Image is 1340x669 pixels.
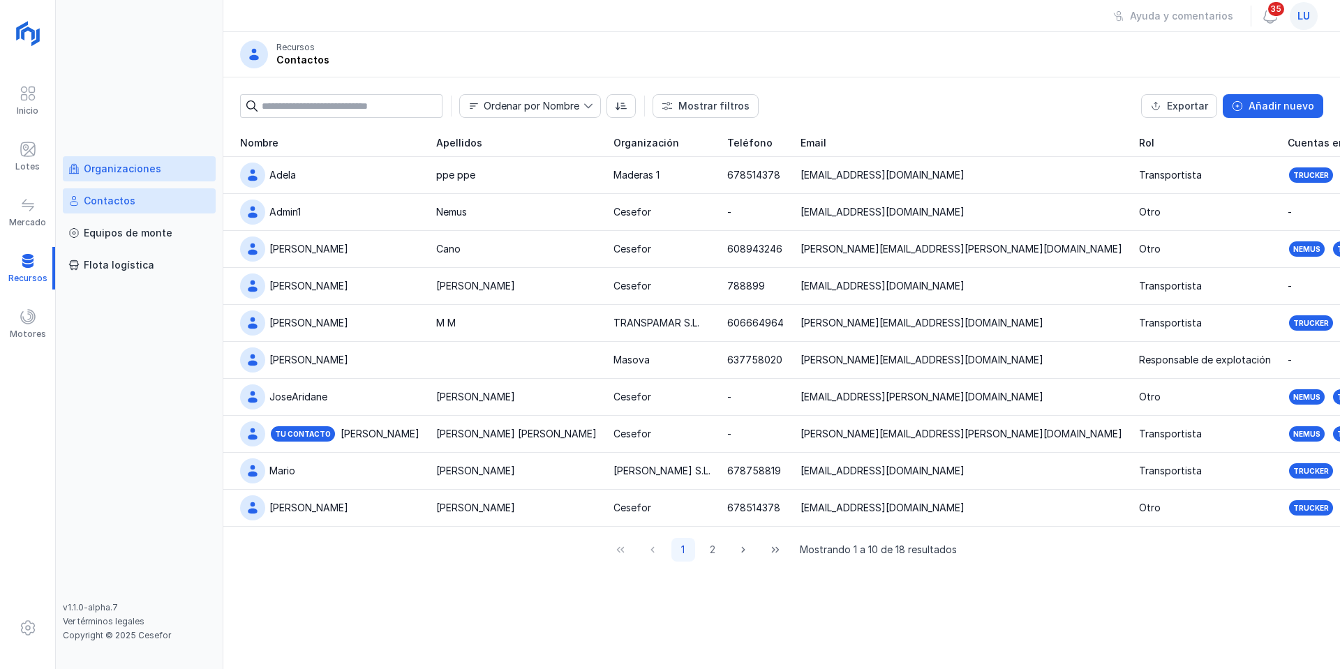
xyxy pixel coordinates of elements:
div: 678758819 [727,464,781,478]
div: M M [436,316,456,330]
button: Añadir nuevo [1223,94,1323,118]
div: [EMAIL_ADDRESS][DOMAIN_NAME] [801,205,965,219]
div: - [727,390,731,404]
div: Exportar [1167,99,1208,113]
div: 608943246 [727,242,782,256]
div: Cesefor [613,205,651,219]
div: Cesefor [613,501,651,515]
div: Mario [269,464,295,478]
span: Rol [1139,136,1154,150]
button: Mostrar filtros [653,94,759,118]
div: Lotes [15,161,40,172]
div: [EMAIL_ADDRESS][DOMAIN_NAME] [801,464,965,478]
div: [PERSON_NAME] [341,427,419,441]
div: ppe ppe [436,168,475,182]
div: [PERSON_NAME][EMAIL_ADDRESS][DOMAIN_NAME] [801,316,1043,330]
div: [PERSON_NAME] [269,316,348,330]
button: Page 1 [671,538,695,562]
div: 678514378 [727,168,780,182]
div: JoseAridane [269,390,327,404]
div: Transportista [1139,168,1202,182]
div: Mostrar filtros [678,99,750,113]
div: Contactos [84,194,135,208]
div: Motores [10,329,46,340]
div: [PERSON_NAME] [269,242,348,256]
button: Ayuda y comentarios [1104,4,1242,28]
div: Cesefor [613,279,651,293]
div: Añadir nuevo [1249,99,1314,113]
img: logoRight.svg [10,16,45,51]
a: Equipos de monte [63,220,216,246]
div: Adela [269,168,296,182]
div: Otro [1139,390,1161,404]
div: Cano [436,242,461,256]
div: Masova [613,353,650,367]
button: Last Page [762,538,789,562]
div: Tu contacto [269,425,336,443]
div: [EMAIL_ADDRESS][DOMAIN_NAME] [801,501,965,515]
div: Cesefor [613,427,651,441]
div: 637758020 [727,353,782,367]
div: Copyright © 2025 Cesefor [63,630,216,641]
div: Admin1 [269,205,301,219]
div: Trucker [1293,503,1329,513]
button: Exportar [1141,94,1217,118]
div: Mercado [9,217,46,228]
div: [PERSON_NAME] [436,390,515,404]
span: Nombre [240,136,278,150]
div: Nemus [1293,244,1320,254]
div: [EMAIL_ADDRESS][DOMAIN_NAME] [801,279,965,293]
a: Organizaciones [63,156,216,181]
span: Email [801,136,826,150]
div: - [727,427,731,441]
div: Trucker [1293,318,1329,328]
div: Ordenar por Nombre [484,101,579,111]
div: [PERSON_NAME] [436,501,515,515]
div: [PERSON_NAME] [269,279,348,293]
div: [PERSON_NAME] [269,353,348,367]
button: Page 2 [701,538,724,562]
div: [PERSON_NAME][EMAIL_ADDRESS][PERSON_NAME][DOMAIN_NAME] [801,242,1122,256]
div: Otro [1139,501,1161,515]
div: Ayuda y comentarios [1130,9,1233,23]
span: 35 [1267,1,1286,17]
span: Mostrando 1 a 10 de 18 resultados [800,543,957,557]
div: Recursos [276,42,315,53]
div: 606664964 [727,316,784,330]
div: v1.1.0-alpha.7 [63,602,216,613]
div: Nemus [1293,429,1320,439]
div: [EMAIL_ADDRESS][DOMAIN_NAME] [801,168,965,182]
div: 788899 [727,279,765,293]
div: Nemus [436,205,467,219]
span: Apellidos [436,136,482,150]
div: [PERSON_NAME] S.L. [613,464,710,478]
a: Flota logística [63,253,216,278]
div: 678514378 [727,501,780,515]
div: Cesefor [613,390,651,404]
div: [PERSON_NAME][EMAIL_ADDRESS][DOMAIN_NAME] [801,353,1043,367]
div: Otro [1139,242,1161,256]
span: Organización [613,136,679,150]
div: - [727,205,731,219]
div: Trucker [1293,170,1329,180]
div: - [1288,353,1292,367]
div: Trucker [1293,466,1329,476]
span: Nombre [460,95,583,117]
a: Ver términos legales [63,616,144,626]
span: Teléfono [727,136,773,150]
div: Inicio [17,105,38,116]
div: Transportista [1139,427,1202,441]
div: Equipos de monte [84,226,172,240]
div: Nemus [1293,392,1320,402]
div: Cesefor [613,242,651,256]
button: Next Page [730,538,757,562]
div: TRANSPAMAR S.L. [613,316,699,330]
div: Contactos [276,53,329,67]
div: Transportista [1139,316,1202,330]
div: Transportista [1139,464,1202,478]
div: [PERSON_NAME] [PERSON_NAME] [436,427,597,441]
div: - [1288,205,1292,219]
div: [PERSON_NAME] [436,464,515,478]
div: [PERSON_NAME][EMAIL_ADDRESS][PERSON_NAME][DOMAIN_NAME] [801,427,1122,441]
div: Maderas 1 [613,168,660,182]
